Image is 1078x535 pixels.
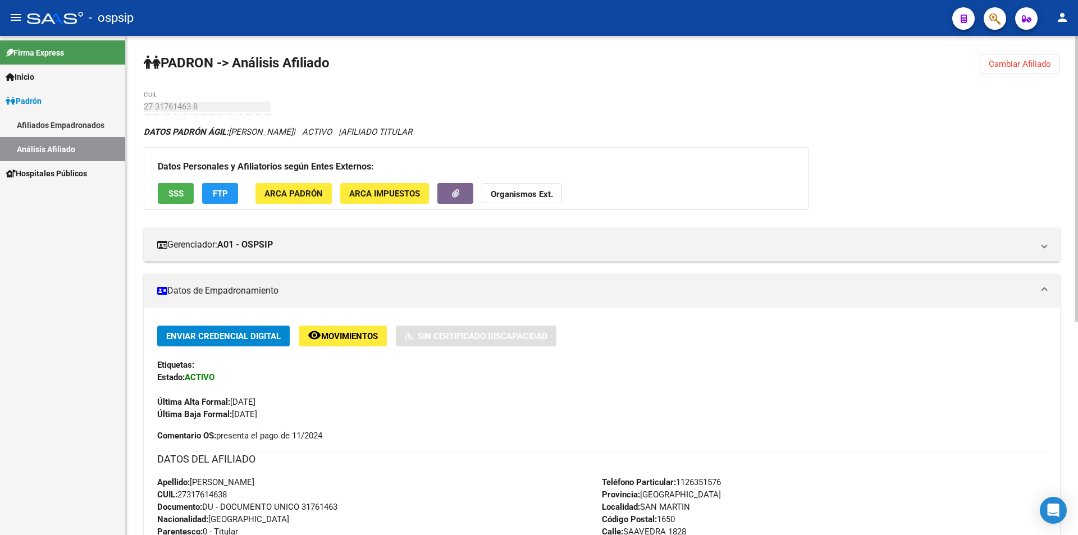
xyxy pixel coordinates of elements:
[157,502,202,512] strong: Documento:
[157,490,177,500] strong: CUIL:
[185,372,214,382] strong: ACTIVO
[491,189,553,199] strong: Organismos Ext.
[299,326,387,346] button: Movimientos
[157,429,322,442] span: presenta el pago de 11/2024
[341,127,412,137] span: AFILIADO TITULAR
[1056,11,1069,24] mat-icon: person
[158,183,194,204] button: SSS
[321,331,378,341] span: Movimientos
[144,55,330,71] strong: PADRON -> Análisis Afiliado
[602,502,640,512] strong: Localidad:
[202,183,238,204] button: FTP
[602,490,640,500] strong: Provincia:
[157,477,254,487] span: [PERSON_NAME]
[1040,497,1067,524] div: Open Intercom Messenger
[157,490,227,500] span: 27317614638
[602,490,721,500] span: [GEOGRAPHIC_DATA]
[255,183,332,204] button: ARCA Padrón
[6,47,64,59] span: Firma Express
[144,274,1060,308] mat-expansion-panel-header: Datos de Empadronamiento
[157,409,232,419] strong: Última Baja Formal:
[396,326,556,346] button: Sin Certificado Discapacidad
[157,514,208,524] strong: Nacionalidad:
[157,285,1033,297] mat-panel-title: Datos de Empadronamiento
[144,228,1060,262] mat-expansion-panel-header: Gerenciador:A01 - OSPSIP
[482,183,562,204] button: Organismos Ext.
[89,6,134,30] span: - ospsip
[158,159,795,175] h3: Datos Personales y Afiliatorios según Entes Externos:
[144,127,412,137] i: | ACTIVO |
[157,451,1047,467] h3: DATOS DEL AFILIADO
[166,331,281,341] span: Enviar Credencial Digital
[144,127,293,137] span: [PERSON_NAME]
[308,328,321,342] mat-icon: remove_red_eye
[157,397,255,407] span: [DATE]
[168,189,184,199] span: SSS
[157,372,185,382] strong: Estado:
[157,431,216,441] strong: Comentario OS:
[157,239,1033,251] mat-panel-title: Gerenciador:
[157,326,290,346] button: Enviar Credencial Digital
[349,189,420,199] span: ARCA Impuestos
[418,331,547,341] span: Sin Certificado Discapacidad
[217,239,273,251] strong: A01 - OSPSIP
[602,477,676,487] strong: Teléfono Particular:
[157,409,257,419] span: [DATE]
[157,514,289,524] span: [GEOGRAPHIC_DATA]
[264,189,323,199] span: ARCA Padrón
[157,397,230,407] strong: Última Alta Formal:
[980,54,1060,74] button: Cambiar Afiliado
[6,71,34,83] span: Inicio
[157,360,194,370] strong: Etiquetas:
[340,183,429,204] button: ARCA Impuestos
[602,477,721,487] span: 1126351576
[602,502,690,512] span: SAN MARTIN
[157,477,190,487] strong: Apellido:
[9,11,22,24] mat-icon: menu
[602,514,675,524] span: 1650
[602,514,657,524] strong: Código Postal:
[157,502,337,512] span: DU - DOCUMENTO UNICO 31761463
[989,59,1051,69] span: Cambiar Afiliado
[144,127,229,137] strong: DATOS PADRÓN ÁGIL:
[6,167,87,180] span: Hospitales Públicos
[6,95,42,107] span: Padrón
[213,189,228,199] span: FTP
